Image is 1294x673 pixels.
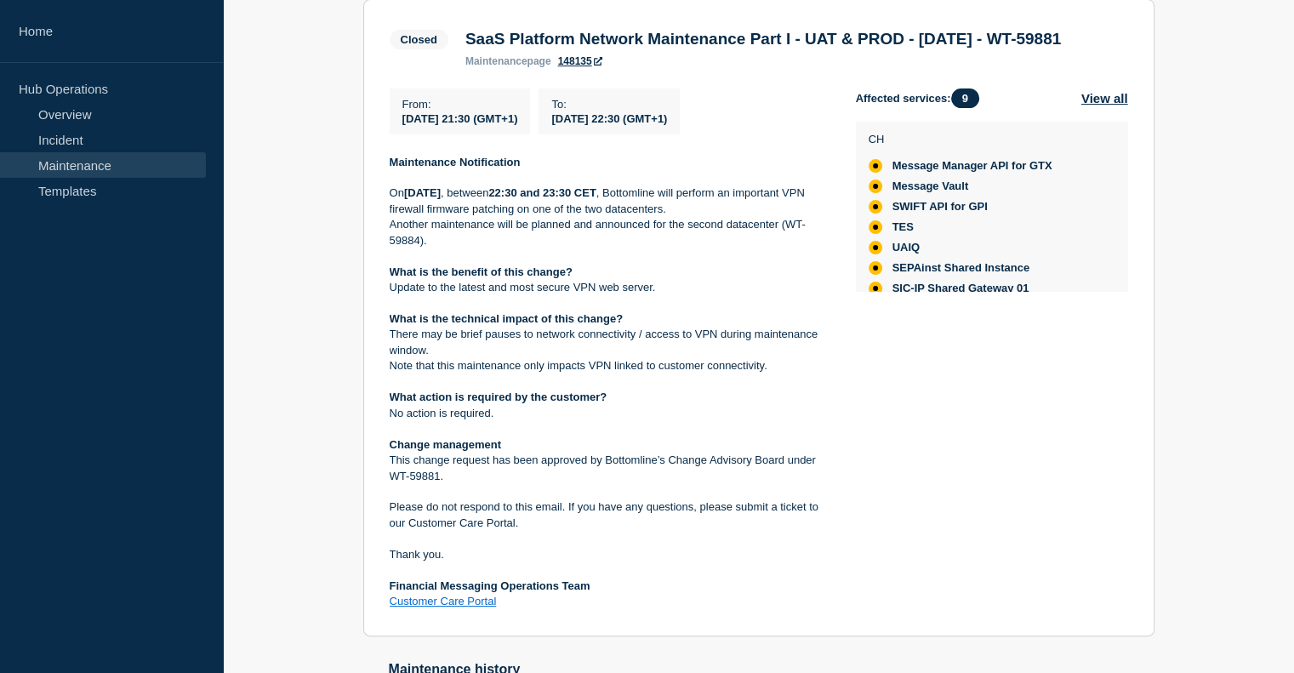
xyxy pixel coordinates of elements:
div: affected [869,261,882,275]
strong: What action is required by the customer? [390,391,607,403]
span: SEPAinst Shared Instance [892,261,1030,275]
p: No action is required. [390,406,829,421]
span: Message Vault [892,180,969,193]
div: affected [869,200,882,214]
strong: 22:30 and 23:30 CET [488,186,596,199]
span: SWIFT API for GPI [892,200,988,214]
button: View all [1081,88,1128,108]
strong: What is the technical impact of this change? [390,312,624,325]
span: maintenance [465,55,527,67]
span: [DATE] 21:30 (GMT+1) [402,112,518,125]
p: This change request has been approved by Bottomline’s Change Advisory Board under WT-59881. [390,453,829,484]
span: 9 [951,88,979,108]
p: To : [551,98,667,111]
span: TES [892,220,914,234]
p: Thank you. [390,547,829,562]
span: [DATE] 22:30 (GMT+1) [551,112,667,125]
p: There may be brief pauses to network connectivity / access to VPN during maintenance window. [390,327,829,358]
span: Closed [390,30,448,49]
p: Update to the latest and most secure VPN web server. [390,280,829,295]
a: Customer Care Portal [390,595,497,607]
div: affected [869,180,882,193]
strong: Financial Messaging Operations Team [390,579,590,592]
a: 148135 [558,55,602,67]
p: CH [869,133,1052,145]
strong: Change management [390,438,501,451]
strong: What is the benefit of this change? [390,265,573,278]
span: Message Manager API for GTX [892,159,1052,173]
p: From : [402,98,518,111]
p: page [465,55,551,67]
span: SIC-IP Shared Gateway 01 [892,282,1029,295]
strong: Maintenance Notification [390,156,521,168]
h3: SaaS Platform Network Maintenance Part I - UAT & PROD - [DATE] - WT-59881 [465,30,1061,48]
div: affected [869,241,882,254]
span: Affected services: [856,88,988,108]
p: Please do not respond to this email. If you have any questions, please submit a ticket to our Cus... [390,499,829,531]
span: UAIQ [892,241,921,254]
strong: [DATE] [404,186,441,199]
p: On , between , Bottomline will perform an important VPN firewall firmware patching on one of the ... [390,185,829,217]
p: Note that this maintenance only impacts VPN linked to customer connectivity. [390,358,829,374]
p: Another maintenance will be planned and announced for the second datacenter (WT-59884). [390,217,829,248]
div: affected [869,159,882,173]
div: affected [869,220,882,234]
div: affected [869,282,882,295]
